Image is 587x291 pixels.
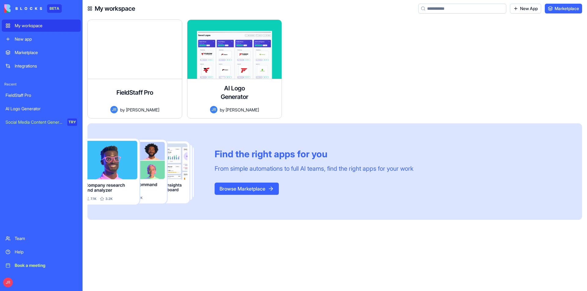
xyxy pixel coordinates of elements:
[215,183,279,195] button: Browse Marketplace
[2,259,81,271] a: Book a meeting
[15,36,77,42] div: New app
[15,235,77,242] div: Team
[210,106,217,113] span: JR
[120,107,125,113] span: by
[220,107,224,113] span: by
[15,49,77,56] div: Marketplace
[15,262,77,268] div: Book a meeting
[2,246,81,258] a: Help
[2,46,81,59] a: Marketplace
[67,118,77,126] div: TRY
[6,92,77,98] div: FieldStaff Pro
[4,4,42,13] img: logo
[116,88,153,97] h4: FieldStaff Pro
[510,4,541,13] a: New App
[2,232,81,245] a: Team
[3,278,13,287] span: JR
[4,4,62,13] a: BETA
[2,103,81,115] a: AI Logo Generator
[545,4,582,13] a: Marketplace
[187,20,282,118] a: AI Logo GeneratorJRby[PERSON_NAME]
[2,33,81,45] a: New app
[2,20,81,32] a: My workspace
[2,82,81,87] span: Recent
[15,23,77,29] div: My workspace
[210,84,259,101] h4: AI Logo Generator
[6,119,63,125] div: Social Media Content Generator
[110,106,118,113] span: JR
[15,63,77,69] div: Integrations
[95,4,135,13] h4: My workspace
[215,164,413,173] div: From simple automations to full AI teams, find the right apps for your work
[2,89,81,101] a: FieldStaff Pro
[2,116,81,128] a: Social Media Content GeneratorTRY
[215,186,279,192] a: Browse Marketplace
[126,107,159,113] span: [PERSON_NAME]
[226,107,259,113] span: [PERSON_NAME]
[215,148,413,159] div: Find the right apps for you
[47,4,62,13] div: BETA
[6,106,77,112] div: AI Logo Generator
[15,249,77,255] div: Help
[2,60,81,72] a: Integrations
[87,20,182,118] a: FieldStaff ProJRby[PERSON_NAME]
